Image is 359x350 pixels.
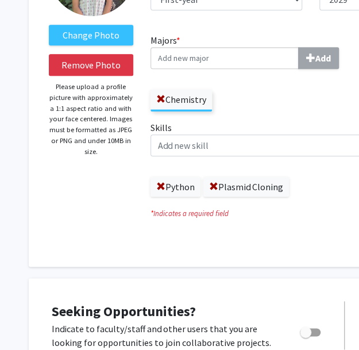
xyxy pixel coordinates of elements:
[150,47,299,69] input: Majors*Add
[49,54,133,76] button: Remove Photo
[49,82,133,157] p: Please upload a profile picture with approximately a 1:1 aspect ratio and with your face centered...
[49,25,133,45] label: ChangeProfile Picture
[295,322,327,339] div: Toggle
[315,52,331,64] b: Add
[203,177,289,197] label: Plasmid Cloning
[150,90,212,109] label: Chemistry
[150,177,200,197] label: Python
[52,322,278,349] p: Indicate to faculty/staff and other users that you are looking for opportunities to join collabor...
[52,302,196,320] span: Seeking Opportunities?
[9,298,49,341] iframe: Chat
[298,47,339,69] button: Majors*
